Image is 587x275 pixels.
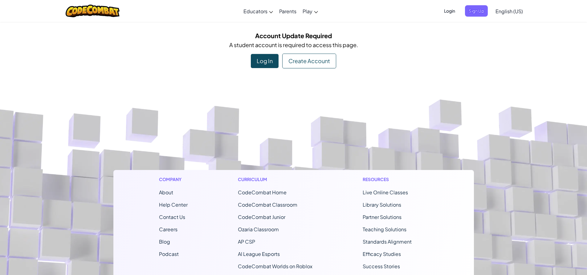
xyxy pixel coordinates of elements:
span: Contact Us [159,214,185,220]
div: Log In [251,54,279,68]
div: Create Account [282,54,336,68]
button: Sign Up [465,5,488,17]
span: CodeCombat Home [238,189,287,196]
span: Play [303,8,312,14]
a: Library Solutions [363,201,401,208]
p: A student account is required to access this page. [118,40,469,49]
a: Efficacy Studies [363,251,401,257]
a: Educators [240,3,276,19]
a: Ozaria Classroom [238,226,279,233]
a: English (US) [492,3,526,19]
a: Live Online Classes [363,189,408,196]
span: Educators [243,8,267,14]
a: AP CSP [238,238,255,245]
a: Teaching Solutions [363,226,406,233]
a: Podcast [159,251,179,257]
a: Play [300,3,321,19]
a: Blog [159,238,170,245]
a: Help Center [159,201,188,208]
a: About [159,189,173,196]
a: CodeCombat Classroom [238,201,297,208]
a: Success Stories [363,263,400,269]
a: Careers [159,226,177,233]
h1: Company [159,176,188,183]
a: CodeCombat Junior [238,214,285,220]
h5: Account Update Required [118,31,469,40]
button: Login [440,5,459,17]
h1: Resources [363,176,428,183]
a: Partner Solutions [363,214,402,220]
span: English (US) [495,8,523,14]
h1: Curriculum [238,176,312,183]
img: CodeCombat logo [66,5,120,17]
a: AI League Esports [238,251,280,257]
a: Parents [276,3,300,19]
a: CodeCombat Worlds on Roblox [238,263,312,269]
a: Standards Alignment [363,238,412,245]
